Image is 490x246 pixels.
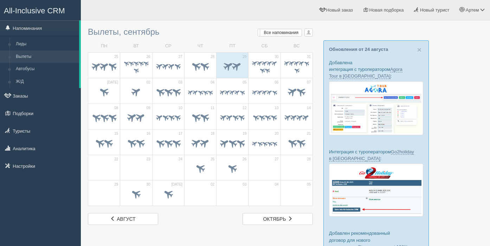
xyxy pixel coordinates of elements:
span: 05 [307,182,311,187]
span: 10 [179,106,182,111]
p: Добавлена интеграция с туроператором : [329,59,423,79]
span: 02 [146,80,150,85]
span: 27 [179,54,182,59]
a: Автобусы [13,63,79,75]
span: 29 [114,182,118,187]
span: 22 [114,157,118,162]
span: 25 [114,54,118,59]
a: октябрь [243,213,313,225]
span: 27 [275,157,279,162]
span: 29 [243,54,246,59]
h3: Вылеты, сентябрь [88,27,313,36]
a: август [88,213,158,225]
td: ВС [281,40,312,52]
span: 26 [146,54,150,59]
span: Новый турист [420,7,449,13]
td: СБ [249,40,281,52]
span: Артем [466,7,479,13]
span: 19 [243,131,246,136]
span: 28 [211,54,214,59]
img: go2holiday-bookings-crm-for-travel-agency.png [329,164,423,217]
span: All-Inclusive CRM [4,6,65,15]
span: 06 [275,80,279,85]
span: 18 [211,131,214,136]
span: 11 [211,106,214,111]
span: октябрь [263,216,286,222]
td: ВТ [120,40,152,52]
button: Close [417,46,421,53]
a: Agora Tour в [GEOGRAPHIC_DATA] [329,67,402,79]
span: 21 [307,131,311,136]
span: август [117,216,135,222]
span: 02 [211,182,214,187]
td: СР [152,40,184,52]
span: 20 [275,131,279,136]
span: 09 [146,106,150,111]
span: 24 [179,157,182,162]
span: 23 [146,157,150,162]
span: 03 [243,182,246,187]
span: 14 [307,106,311,111]
p: Интеграция с туроператором : [329,148,423,162]
span: 30 [275,54,279,59]
td: ПН [88,40,120,52]
span: 12 [243,106,246,111]
span: 28 [307,157,311,162]
span: [DATE] [107,80,118,85]
a: Лиды [13,38,79,51]
a: Обновления от 24 августа [329,47,388,52]
span: 15 [114,131,118,136]
span: [DATE] [171,182,182,187]
span: 08 [114,106,118,111]
img: agora-tour-%D0%B7%D0%B0%D1%8F%D0%B2%D0%BA%D0%B8-%D1%81%D1%80%D0%BC-%D0%B4%D0%BB%D1%8F-%D1%82%D1%8... [329,81,423,135]
span: 03 [179,80,182,85]
span: × [417,46,421,54]
a: Ж/Д [13,75,79,88]
a: All-Inclusive CRM [0,0,80,20]
span: Новый заказ [326,7,353,13]
span: 16 [146,131,150,136]
span: 04 [211,80,214,85]
span: 05 [243,80,246,85]
span: 31 [307,54,311,59]
td: ЧТ [184,40,216,52]
span: 13 [275,106,279,111]
span: Новая подборка [369,7,404,13]
span: 25 [211,157,214,162]
span: 30 [146,182,150,187]
span: 07 [307,80,311,85]
span: 17 [179,131,182,136]
a: Вылеты [13,51,79,63]
a: Go2holiday в [GEOGRAPHIC_DATA] [329,149,414,161]
span: 04 [275,182,279,187]
span: Все напоминания [264,30,299,35]
span: 26 [243,157,246,162]
td: ПТ [217,40,249,52]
